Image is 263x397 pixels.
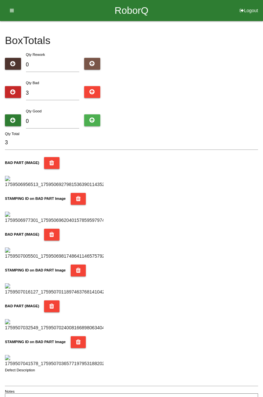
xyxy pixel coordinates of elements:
[5,176,104,188] img: 1759506956513_1759506927981536390114352254266.jpg
[5,304,39,308] b: BAD PART (IMAGE)
[5,319,104,331] img: 1759507032549_17595070240081668980634045316934.jpg
[5,197,66,200] b: STAMPING ID on BAD PART Image
[5,340,66,344] b: STAMPING ID on BAD PART Image
[5,232,39,236] b: BAD PART (IMAGE)
[5,268,66,272] b: STAMPING ID on BAD PART Image
[5,35,258,46] h4: Box Totals
[5,355,104,367] img: 1759507041578_17595070365771979531882028692082.jpg
[5,247,104,260] img: 1759507005501_17595069817486411465757924157131.jpg
[26,109,42,113] label: Qty Good
[5,283,104,295] img: 1759507016127_17595070118974637681410422772567.jpg
[5,389,14,394] label: Notes
[5,367,35,373] label: Defect Description
[44,300,60,312] button: BAD PART (IMAGE)
[71,265,86,276] button: STAMPING ID on BAD PART Image
[71,336,86,348] button: STAMPING ID on BAD PART Image
[5,131,19,137] label: Qty Total
[5,161,39,165] b: BAD PART (IMAGE)
[71,193,86,205] button: STAMPING ID on BAD PART Image
[26,81,39,85] label: Qty Bad
[44,229,60,241] button: BAD PART (IMAGE)
[5,212,104,224] img: 1759506977301_17595069620401578595979747640331.jpg
[44,157,60,169] button: BAD PART (IMAGE)
[26,53,45,57] label: Qty Rework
